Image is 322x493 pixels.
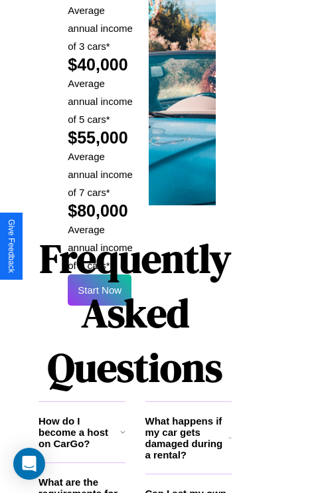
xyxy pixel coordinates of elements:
[68,55,135,74] h2: $40,000
[39,415,120,449] h3: How do I become a host on CarGo?
[68,128,135,148] h2: $55,000
[68,221,135,274] p: Average annual income of 9 cars*
[68,1,135,55] p: Average annual income of 3 cars*
[39,225,232,401] h1: Frequently Asked Questions
[7,219,16,273] div: Give Feedback
[68,74,135,128] p: Average annual income of 5 cars*
[13,448,45,480] div: Open Intercom Messenger
[68,201,135,221] h2: $80,000
[68,148,135,201] p: Average annual income of 7 cars*
[145,415,228,460] h3: What happens if my car gets damaged during a rental?
[68,274,131,306] button: Start Now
